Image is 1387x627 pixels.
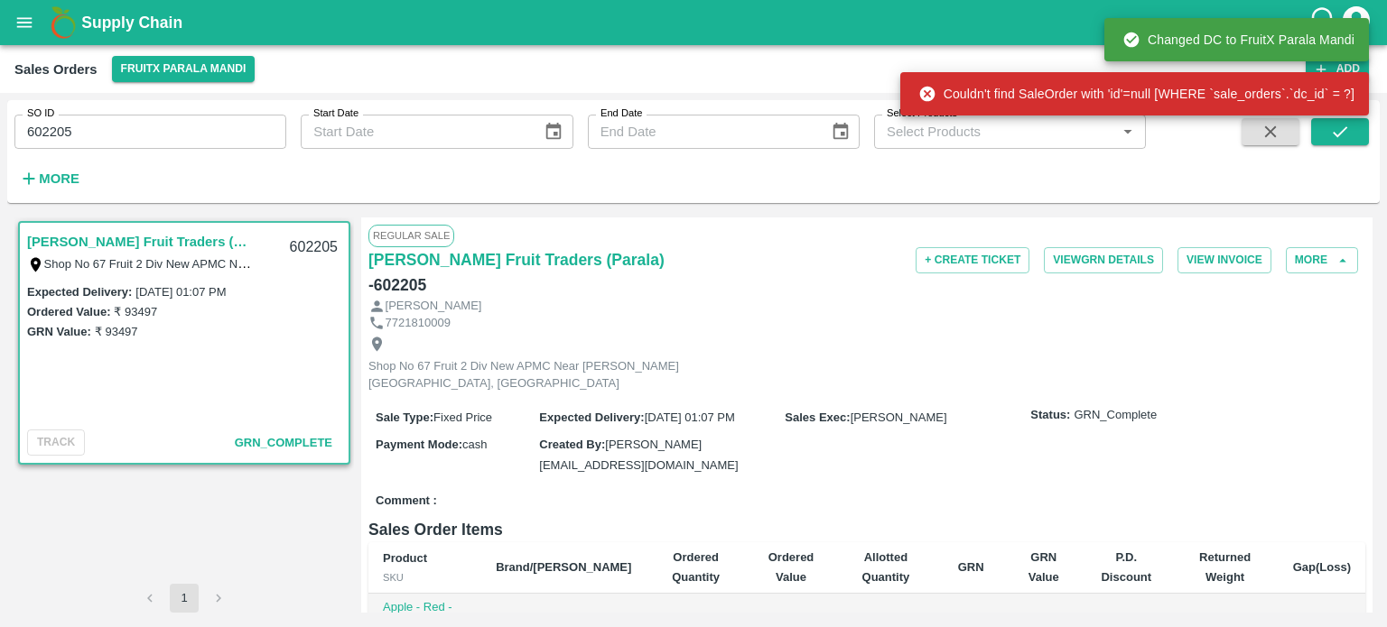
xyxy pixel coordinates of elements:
div: SKU [383,569,467,586]
button: Choose date [536,115,571,149]
button: Choose date [824,115,858,149]
button: ViewGRN Details [1044,247,1163,273]
input: Enter SO ID [14,115,286,149]
b: Gap(Loss) [1293,560,1351,574]
h6: - 602205 [368,272,426,298]
div: 602205 [279,226,349,269]
span: [PERSON_NAME][EMAIL_ADDRESS][DOMAIN_NAME] [539,438,738,471]
b: Ordered Quantity [672,550,720,584]
p: Shop No 67 Fruit 2 Div New APMC Near [PERSON_NAME][GEOGRAPHIC_DATA], [GEOGRAPHIC_DATA] [368,358,775,392]
strong: More [39,171,79,186]
div: Couldn't find SaleOrder with 'id'=null [WHERE `sale_orders`.`dc_id` = ?] [918,78,1354,110]
input: Start Date [301,115,529,149]
b: Allotted Quantity [862,550,910,584]
label: Comment : [376,493,437,510]
label: Expected Delivery : [539,410,644,424]
label: Sales Exec : [785,410,850,424]
span: [DATE] 01:07 PM [645,410,735,424]
label: Ordered Value: [27,305,110,318]
nav: pagination navigation [133,584,236,613]
label: SO ID [27,106,54,121]
label: Start Date [313,106,358,121]
span: [PERSON_NAME] [851,410,947,424]
label: GRN Value: [27,325,91,338]
b: Ordered Value [768,550,815,584]
label: Created By : [539,438,605,451]
a: [PERSON_NAME] Fruit Traders (Parala) [368,247,665,272]
button: More [1286,247,1358,273]
a: [PERSON_NAME] Fruit Traders (Parala) [27,230,253,254]
span: GRN_Complete [235,436,332,449]
label: End Date [600,106,642,121]
img: logo [45,5,81,41]
b: P.D. Discount [1101,550,1151,584]
input: Select Products [880,120,1111,143]
label: Sale Type : [376,410,433,424]
button: Select DC [112,56,256,82]
b: Product [383,551,427,565]
label: Shop No 67 Fruit 2 Div New APMC Near [PERSON_NAME][GEOGRAPHIC_DATA], [GEOGRAPHIC_DATA] [44,256,606,271]
p: 7721810009 [386,315,451,332]
div: Sales Orders [14,58,98,81]
label: Expected Delivery : [27,285,132,299]
label: Payment Mode : [376,438,462,451]
span: GRN_Complete [1074,407,1157,424]
span: cash [462,438,487,451]
b: Returned Weight [1199,550,1251,584]
button: page 1 [170,584,199,613]
input: End Date [588,115,816,149]
button: View Invoice [1178,247,1271,273]
span: Fixed Price [433,410,492,424]
label: [DATE] 01:07 PM [135,285,226,299]
p: [PERSON_NAME] [386,298,482,315]
div: Changed DC to FruitX Parala Mandi [1122,23,1354,56]
label: ₹ 93497 [95,325,138,338]
span: Regular Sale [368,225,454,246]
b: GRN [958,560,984,574]
b: Supply Chain [81,14,182,32]
label: ₹ 93497 [114,305,157,318]
button: + Create Ticket [916,247,1029,273]
div: account of current user [1340,4,1373,41]
label: Select Products [887,106,957,121]
button: Open [1116,120,1140,143]
b: Brand/[PERSON_NAME] [496,560,631,574]
a: Supply Chain [81,10,1308,35]
button: open drawer [4,2,45,43]
label: Status: [1030,407,1070,424]
b: GRN Value [1029,550,1059,584]
button: More [14,163,84,194]
div: customer-support [1308,6,1340,39]
h6: Sales Order Items [368,517,1365,542]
